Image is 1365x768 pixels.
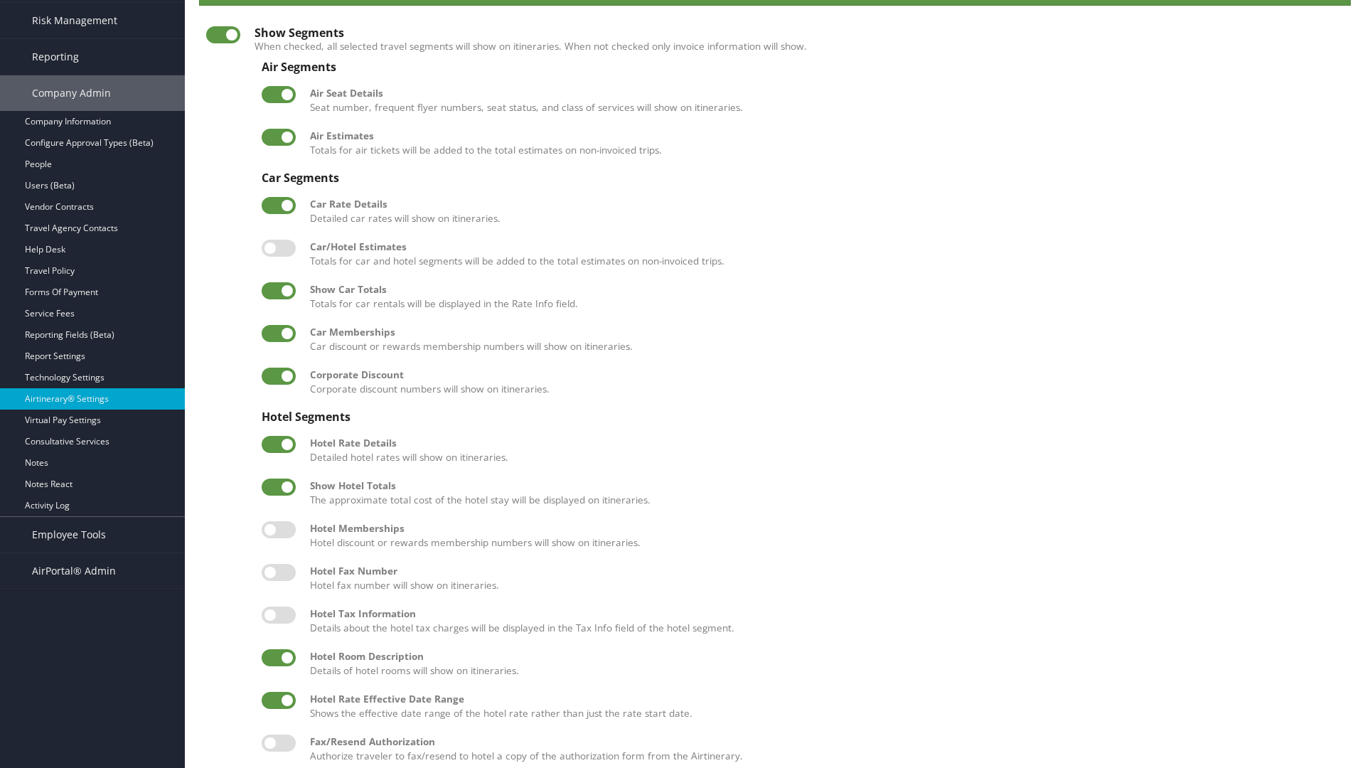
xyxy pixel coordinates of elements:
[310,325,1337,354] label: Car discount or rewards membership numbers will show on itineraries.
[310,649,1337,663] div: Hotel Room Description
[310,436,1337,465] label: Detailed hotel rates will show on itineraries.
[32,39,79,75] span: Reporting
[32,517,106,553] span: Employee Tools
[32,75,111,111] span: Company Admin
[310,282,1337,311] label: Totals for car rentals will be displayed in the Rate Info field.
[310,325,1337,339] div: Car Memberships
[310,564,1337,578] div: Hotel Fax Number
[310,129,1337,143] div: Air Estimates
[310,197,1337,211] div: Car Rate Details
[262,410,1337,423] div: Hotel Segments
[310,197,1337,226] label: Detailed car rates will show on itineraries.
[310,436,1337,450] div: Hotel Rate Details
[310,521,1337,535] div: Hotel Memberships
[255,39,1344,53] label: When checked, all selected travel segments will show on itineraries. When not checked only invoic...
[262,60,1337,73] div: Air Segments
[262,171,1337,184] div: Car Segments
[255,26,1344,39] div: Show Segments
[32,3,117,38] span: Risk Management
[310,368,1337,382] div: Corporate Discount
[310,692,1337,721] label: Shows the effective date range of the hotel rate rather than just the rate start date.
[310,129,1337,158] label: Totals for air tickets will be added to the total estimates on non-invoiced trips.
[310,607,1337,621] div: Hotel Tax Information
[310,735,1337,764] label: Authorize traveler to fax/resend to hotel a copy of the authorization form from the Airtinerary.
[32,553,116,589] span: AirPortal® Admin
[310,240,1337,254] div: Car/Hotel Estimates
[310,735,1337,749] div: Fax/Resend Authorization
[310,564,1337,593] label: Hotel fax number will show on itineraries.
[310,479,1337,508] label: The approximate total cost of the hotel stay will be displayed on itineraries.
[310,479,1337,493] div: Show Hotel Totals
[310,649,1337,678] label: Details of hotel rooms will show on itineraries.
[310,368,1337,397] label: Corporate discount numbers will show on itineraries.
[310,692,1337,706] div: Hotel Rate Effective Date Range
[310,521,1337,550] label: Hotel discount or rewards membership numbers will show on itineraries.
[310,240,1337,269] label: Totals for car and hotel segments will be added to the total estimates on non-invoiced trips.
[310,607,1337,636] label: Details about the hotel tax charges will be displayed in the Tax Info field of the hotel segment.
[310,86,1337,115] label: Seat number, frequent flyer numbers, seat status, and class of services will show on itineraries.
[310,282,1337,297] div: Show Car Totals
[310,86,1337,100] div: Air Seat Details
